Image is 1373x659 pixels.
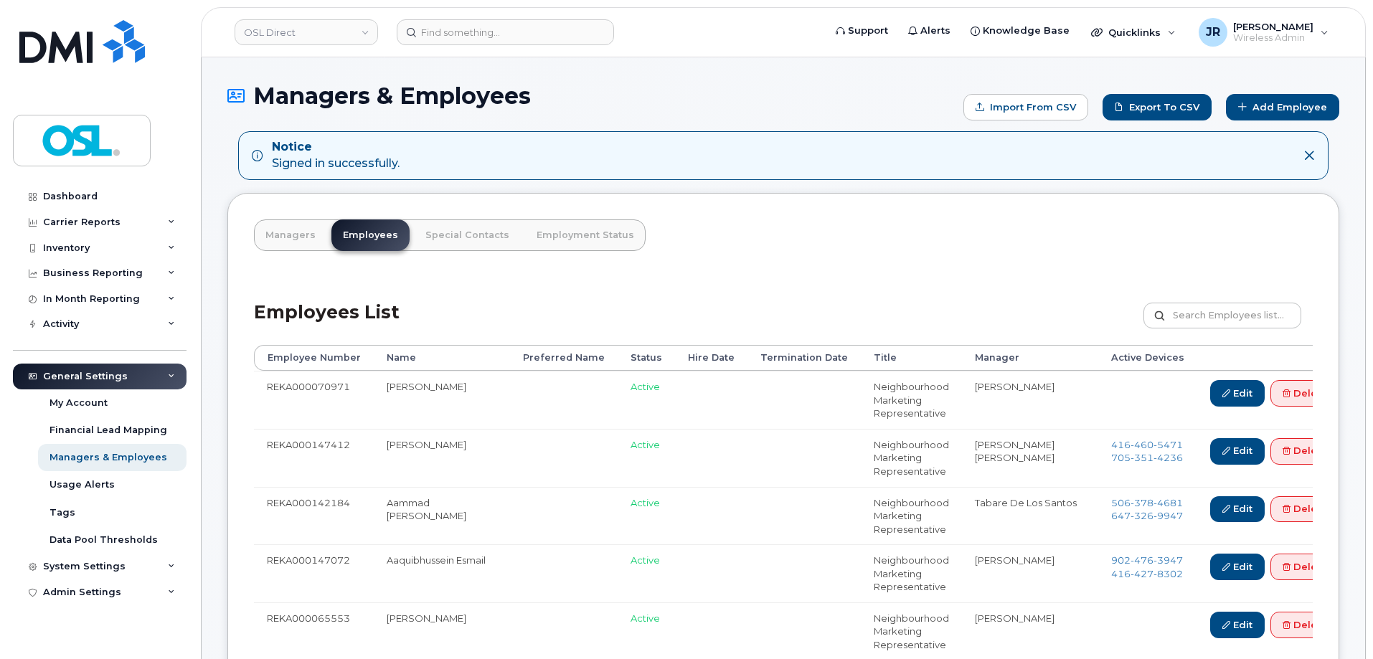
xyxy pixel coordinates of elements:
[1111,452,1183,463] span: 705
[975,451,1085,465] li: [PERSON_NAME]
[1131,554,1153,566] span: 476
[254,345,374,371] th: Employee Number
[1270,496,1339,523] a: Delete
[374,544,510,602] td: Aaquibhussein Esmail
[631,554,660,566] span: Active
[510,345,618,371] th: Preferred Name
[1111,554,1183,566] a: 9024763947
[331,219,410,251] a: Employees
[975,496,1085,510] li: Tabare De Los Santos
[1131,568,1153,579] span: 427
[1270,554,1339,580] a: Delete
[525,219,646,251] a: Employment Status
[1210,380,1265,407] a: Edit
[618,345,675,371] th: Status
[1210,554,1265,580] a: Edit
[861,544,962,602] td: Neighbourhood Marketing Representative
[254,487,374,545] td: REKA000142184
[1153,510,1183,521] span: 9947
[1131,452,1153,463] span: 351
[861,487,962,545] td: Neighbourhood Marketing Representative
[1131,497,1153,508] span: 378
[1210,496,1265,523] a: Edit
[1111,568,1183,579] span: 416
[1111,497,1183,508] a: 5063784681
[227,83,956,108] h1: Managers & Employees
[631,612,660,624] span: Active
[1153,439,1183,450] span: 5471
[1103,94,1212,120] a: Export to CSV
[1111,452,1183,463] a: 7053514236
[254,429,374,487] td: REKA000147412
[631,497,660,508] span: Active
[631,439,660,450] span: Active
[861,345,962,371] th: Title
[1111,497,1183,508] span: 506
[962,345,1098,371] th: Manager
[1153,452,1183,463] span: 4236
[1131,510,1153,521] span: 326
[1153,554,1183,566] span: 3947
[254,303,400,345] h2: Employees List
[1111,510,1183,521] a: 6473269947
[1111,510,1183,521] span: 647
[631,381,660,392] span: Active
[374,487,510,545] td: Aammad [PERSON_NAME]
[1098,345,1197,371] th: Active Devices
[374,429,510,487] td: [PERSON_NAME]
[1210,438,1265,465] a: Edit
[747,345,861,371] th: Termination Date
[254,371,374,429] td: REKA000070971
[861,429,962,487] td: Neighbourhood Marketing Representative
[1270,380,1339,407] a: Delete
[254,219,327,251] a: Managers
[1153,568,1183,579] span: 8302
[675,345,747,371] th: Hire Date
[1153,497,1183,508] span: 4681
[975,380,1085,394] li: [PERSON_NAME]
[1111,439,1183,450] span: 416
[1226,94,1339,120] a: Add Employee
[975,612,1085,625] li: [PERSON_NAME]
[975,438,1085,452] li: [PERSON_NAME]
[272,139,400,156] strong: Notice
[1270,612,1339,638] a: Delete
[861,371,962,429] td: Neighbourhood Marketing Representative
[272,139,400,172] div: Signed in successfully.
[374,345,510,371] th: Name
[414,219,521,251] a: Special Contacts
[1111,439,1183,450] a: 4164605471
[374,371,510,429] td: [PERSON_NAME]
[1210,612,1265,638] a: Edit
[1111,554,1183,566] span: 902
[254,544,374,602] td: REKA000147072
[975,554,1085,567] li: [PERSON_NAME]
[1131,439,1153,450] span: 460
[963,94,1088,120] form: Import from CSV
[1270,438,1339,465] a: Delete
[1111,568,1183,579] a: 4164278302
